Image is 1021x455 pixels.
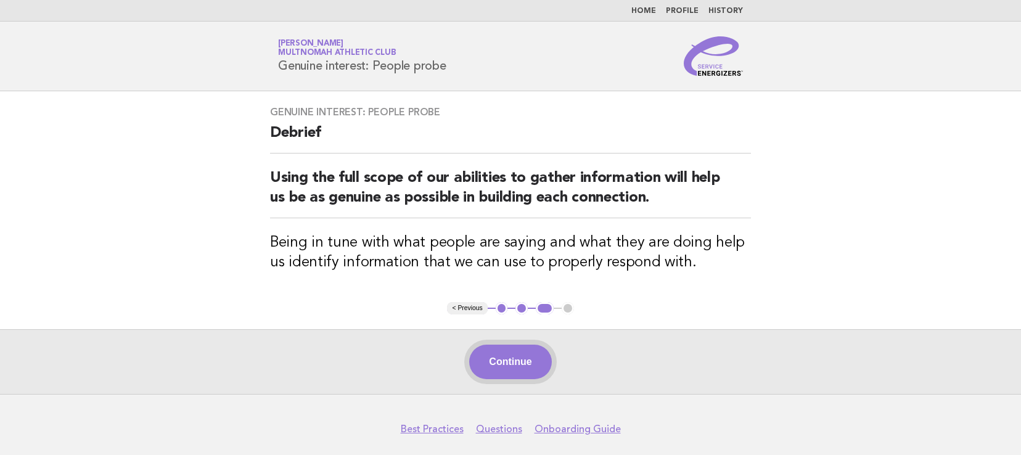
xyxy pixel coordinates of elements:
[631,7,656,15] a: Home
[536,302,554,314] button: 3
[270,233,751,273] h3: Being in tune with what people are saying and what they are doing help us identify information th...
[270,106,751,118] h3: Genuine interest: People probe
[469,345,551,379] button: Continue
[278,49,396,57] span: Multnomah Athletic Club
[447,302,487,314] button: < Previous
[684,36,743,76] img: Service Energizers
[515,302,528,314] button: 2
[270,123,751,154] h2: Debrief
[535,423,621,435] a: Onboarding Guide
[278,40,446,72] h1: Genuine interest: People probe
[666,7,699,15] a: Profile
[496,302,508,314] button: 1
[401,423,464,435] a: Best Practices
[278,39,396,57] a: [PERSON_NAME]Multnomah Athletic Club
[270,168,751,218] h2: Using the full scope of our abilities to gather information will help us be as genuine as possibl...
[476,423,522,435] a: Questions
[708,7,743,15] a: History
